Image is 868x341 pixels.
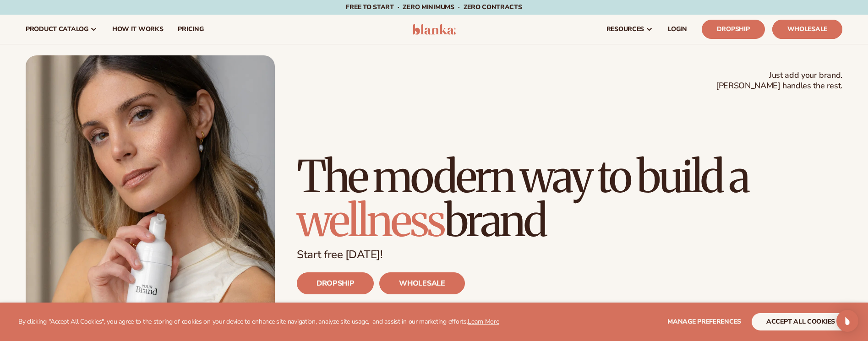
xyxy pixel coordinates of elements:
[702,20,765,39] a: Dropship
[606,26,644,33] span: resources
[297,272,374,294] a: DROPSHIP
[412,24,456,35] img: logo
[661,15,694,44] a: LOGIN
[170,15,211,44] a: pricing
[297,155,842,243] h1: The modern way to build a brand
[112,26,164,33] span: How It Works
[836,310,858,332] div: Open Intercom Messenger
[599,15,661,44] a: resources
[346,3,522,11] span: Free to start · ZERO minimums · ZERO contracts
[752,313,850,330] button: accept all cookies
[297,193,444,248] span: wellness
[297,248,842,261] p: Start free [DATE]!
[667,317,741,326] span: Manage preferences
[667,313,741,330] button: Manage preferences
[668,26,687,33] span: LOGIN
[18,318,499,326] p: By clicking "Accept All Cookies", you agree to the storing of cookies on your device to enhance s...
[468,317,499,326] a: Learn More
[105,15,171,44] a: How It Works
[772,20,842,39] a: Wholesale
[18,15,105,44] a: product catalog
[379,272,464,294] a: WHOLESALE
[26,26,88,33] span: product catalog
[178,26,203,33] span: pricing
[716,70,842,92] span: Just add your brand. [PERSON_NAME] handles the rest.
